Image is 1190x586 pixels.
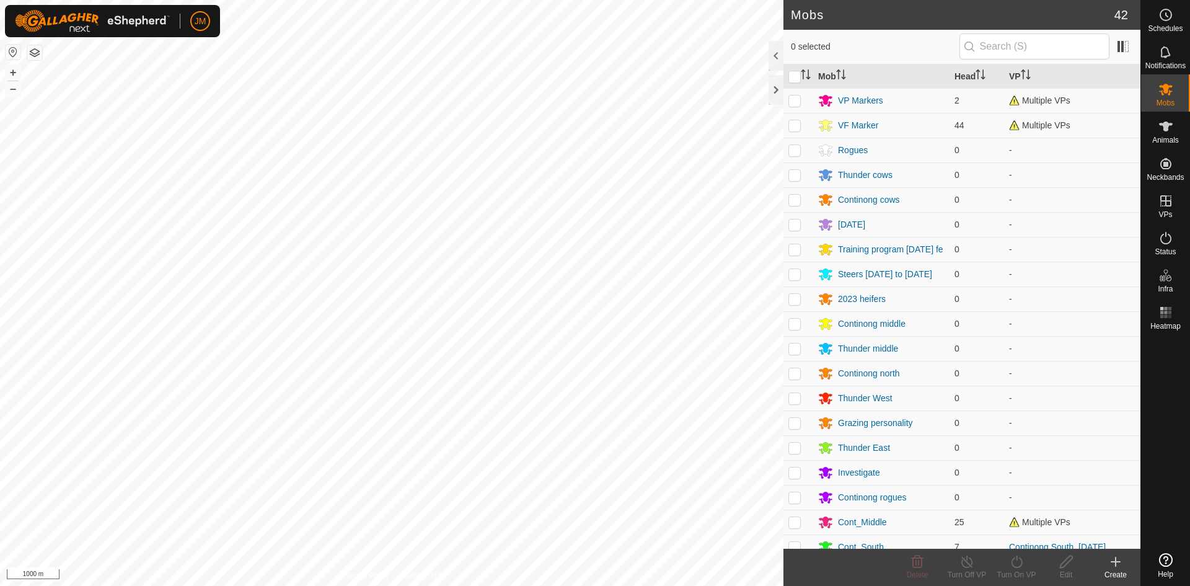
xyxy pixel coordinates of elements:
[942,569,992,580] div: Turn Off VP
[1152,136,1179,144] span: Animals
[954,368,959,378] span: 0
[1021,71,1031,81] p-sorticon: Activate to sort
[954,418,959,428] span: 0
[1041,569,1091,580] div: Edit
[954,269,959,279] span: 0
[1004,138,1140,162] td: -
[813,64,950,89] th: Mob
[1157,99,1175,107] span: Mobs
[838,367,900,380] div: Continong north
[1091,569,1140,580] div: Create
[404,570,441,581] a: Contact Us
[838,541,884,554] div: Cont_South
[6,65,20,80] button: +
[1004,485,1140,510] td: -
[954,294,959,304] span: 0
[838,144,868,157] div: Rogues
[959,33,1109,60] input: Search (S)
[1004,237,1140,262] td: -
[954,220,959,229] span: 0
[1004,460,1140,485] td: -
[1147,174,1184,181] span: Neckbands
[954,120,964,130] span: 44
[838,516,887,529] div: Cont_Middle
[1004,435,1140,460] td: -
[954,195,959,205] span: 0
[27,45,42,60] button: Map Layers
[838,491,907,504] div: Continong rogues
[6,45,20,60] button: Reset Map
[950,64,1004,89] th: Head
[791,7,1114,22] h2: Mobs
[1004,361,1140,386] td: -
[954,244,959,254] span: 0
[838,119,878,132] div: VF Marker
[838,442,890,455] div: Thunder East
[1004,162,1140,187] td: -
[976,71,985,81] p-sorticon: Activate to sort
[1009,120,1070,130] span: Multiple VPs
[1155,248,1176,255] span: Status
[954,542,959,552] span: 7
[1004,311,1140,336] td: -
[1004,286,1140,311] td: -
[15,10,170,32] img: Gallagher Logo
[838,94,883,107] div: VP Markers
[838,268,932,281] div: Steers [DATE] to [DATE]
[954,319,959,329] span: 0
[1150,322,1181,330] span: Heatmap
[801,71,811,81] p-sorticon: Activate to sort
[907,570,928,579] span: Delete
[838,417,913,430] div: Grazing personality
[1004,336,1140,361] td: -
[954,170,959,180] span: 0
[836,71,846,81] p-sorticon: Activate to sort
[954,443,959,453] span: 0
[1145,62,1186,69] span: Notifications
[954,468,959,477] span: 0
[954,492,959,502] span: 0
[1004,212,1140,237] td: -
[1004,64,1140,89] th: VP
[1158,570,1173,578] span: Help
[343,570,389,581] a: Privacy Policy
[838,243,943,256] div: Training program [DATE] fe
[992,569,1041,580] div: Turn On VP
[838,466,880,479] div: Investigate
[838,169,892,182] div: Thunder cows
[1004,262,1140,286] td: -
[954,393,959,403] span: 0
[791,40,959,53] span: 0 selected
[195,15,206,28] span: JM
[1148,25,1183,32] span: Schedules
[954,517,964,527] span: 25
[1114,6,1128,24] span: 42
[1009,95,1070,105] span: Multiple VPs
[838,293,886,306] div: 2023 heifers
[838,342,898,355] div: Thunder middle
[1004,187,1140,212] td: -
[1004,386,1140,411] td: -
[1009,517,1070,527] span: Multiple VPs
[954,344,959,353] span: 0
[1009,542,1106,552] a: Continong South_[DATE]
[1141,548,1190,583] a: Help
[1158,211,1172,218] span: VPs
[1004,411,1140,435] td: -
[838,392,892,405] div: Thunder West
[838,193,900,206] div: Continong cows
[954,145,959,155] span: 0
[838,317,906,331] div: Continong middle
[6,81,20,96] button: –
[954,95,959,105] span: 2
[1158,285,1173,293] span: Infra
[838,218,865,231] div: [DATE]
